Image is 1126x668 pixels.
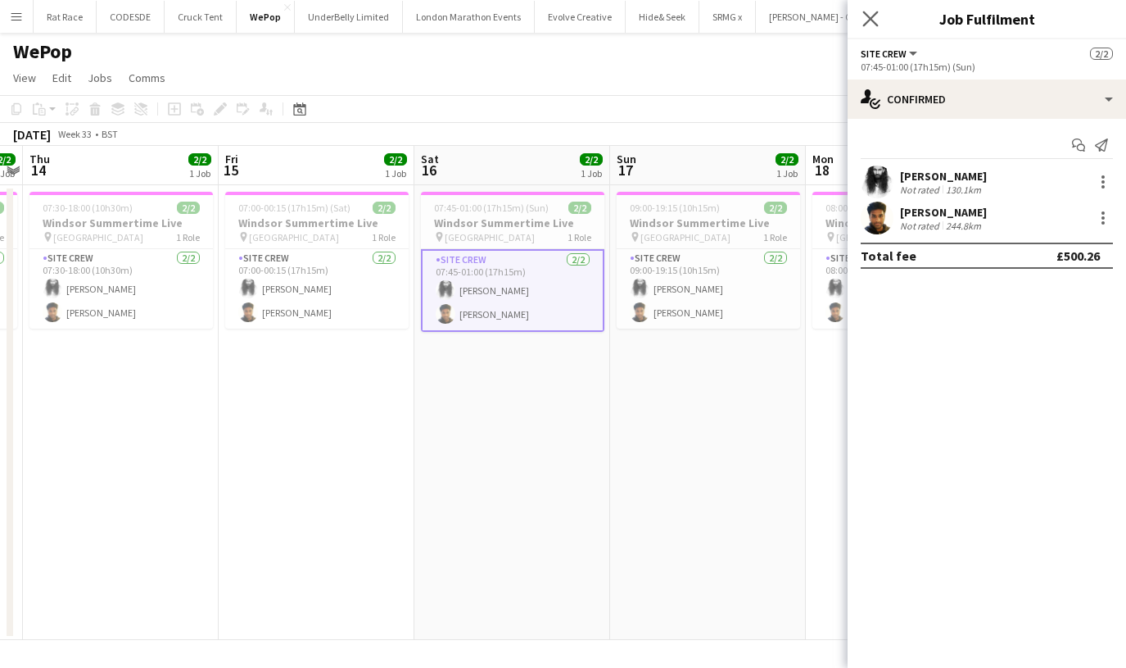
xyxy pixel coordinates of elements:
[46,67,78,89] a: Edit
[29,152,50,166] span: Thu
[861,61,1113,73] div: 07:45-01:00 (17h15m) (Sun)
[421,152,439,166] span: Sat
[7,67,43,89] a: View
[812,249,996,329] app-card-role: Site Crew2/208:00-19:00 (11h)[PERSON_NAME][PERSON_NAME]
[384,153,407,166] span: 2/2
[810,161,834,179] span: 18
[29,249,213,329] app-card-role: Site Crew2/207:30-18:00 (10h30m)[PERSON_NAME][PERSON_NAME]
[900,184,943,196] div: Not rated
[225,216,409,230] h3: Windsor Summertime Live
[763,231,787,243] span: 1 Role
[580,153,603,166] span: 2/2
[225,192,409,329] app-job-card: 07:00-00:15 (17h15m) (Sat)2/2Windsor Summertime Live [GEOGRAPHIC_DATA]1 RoleSite Crew2/207:00-00:...
[421,249,604,332] app-card-role: Site Crew2/207:45-01:00 (17h15m)[PERSON_NAME][PERSON_NAME]
[373,202,396,214] span: 2/2
[861,48,907,60] span: Site Crew
[13,70,36,85] span: View
[836,231,926,243] span: [GEOGRAPHIC_DATA]
[88,70,112,85] span: Jobs
[225,152,238,166] span: Fri
[776,153,798,166] span: 2/2
[617,192,800,329] app-job-card: 09:00-19:15 (10h15m)2/2Windsor Summertime Live [GEOGRAPHIC_DATA]1 RoleSite Crew2/209:00-19:15 (10...
[812,192,996,329] app-job-card: 08:00-19:00 (11h)2/2Windsor Summertime Live [GEOGRAPHIC_DATA]1 RoleSite Crew2/208:00-19:00 (11h)[...
[13,39,72,64] h1: WePop
[421,216,604,230] h3: Windsor Summertime Live
[372,231,396,243] span: 1 Role
[165,1,237,33] button: Cruck Tent
[225,249,409,329] app-card-role: Site Crew2/207:00-00:15 (17h15m)[PERSON_NAME][PERSON_NAME]
[27,161,50,179] span: 14
[29,192,213,329] app-job-card: 07:30-18:00 (10h30m)2/2Windsor Summertime Live [GEOGRAPHIC_DATA]1 RoleSite Crew2/207:30-18:00 (10...
[445,231,535,243] span: [GEOGRAPHIC_DATA]
[176,231,200,243] span: 1 Role
[13,126,51,143] div: [DATE]
[403,1,535,33] button: London Marathon Events
[943,220,984,232] div: 244.8km
[295,1,403,33] button: UnderBelly Limited
[385,167,406,179] div: 1 Job
[617,249,800,329] app-card-role: Site Crew2/209:00-19:15 (10h15m)[PERSON_NAME][PERSON_NAME]
[223,161,238,179] span: 15
[418,161,439,179] span: 16
[848,8,1126,30] h3: Job Fulfilment
[97,1,165,33] button: CODESDE
[29,216,213,230] h3: Windsor Summertime Live
[581,167,602,179] div: 1 Job
[1090,48,1113,60] span: 2/2
[434,202,549,214] span: 07:45-01:00 (17h15m) (Sun)
[825,202,897,214] span: 08:00-19:00 (11h)
[617,216,800,230] h3: Windsor Summertime Live
[617,152,636,166] span: Sun
[53,231,143,243] span: [GEOGRAPHIC_DATA]
[43,202,133,214] span: 07:30-18:00 (10h30m)
[122,67,172,89] a: Comms
[626,1,699,33] button: Hide& Seek
[861,48,920,60] button: Site Crew
[764,202,787,214] span: 2/2
[1056,248,1100,264] div: £500.26
[535,1,626,33] button: Evolve Creative
[900,205,987,220] div: [PERSON_NAME]
[421,192,604,332] app-job-card: 07:45-01:00 (17h15m) (Sun)2/2Windsor Summertime Live [GEOGRAPHIC_DATA]1 RoleSite Crew2/207:45-01:...
[237,1,295,33] button: WePop
[188,153,211,166] span: 2/2
[848,80,1126,119] div: Confirmed
[249,231,339,243] span: [GEOGRAPHIC_DATA]
[699,1,756,33] button: SRMG x
[129,70,165,85] span: Comms
[102,128,118,140] div: BST
[34,1,97,33] button: Rat Race
[776,167,798,179] div: 1 Job
[238,202,350,214] span: 07:00-00:15 (17h15m) (Sat)
[640,231,730,243] span: [GEOGRAPHIC_DATA]
[900,220,943,232] div: Not rated
[568,231,591,243] span: 1 Role
[812,216,996,230] h3: Windsor Summertime Live
[861,248,916,264] div: Total fee
[177,202,200,214] span: 2/2
[52,70,71,85] span: Edit
[943,184,984,196] div: 130.1km
[189,167,210,179] div: 1 Job
[756,1,875,33] button: [PERSON_NAME] - CFS
[614,161,636,179] span: 17
[900,169,987,184] div: [PERSON_NAME]
[568,202,591,214] span: 2/2
[54,128,95,140] span: Week 33
[630,202,720,214] span: 09:00-19:15 (10h15m)
[81,67,119,89] a: Jobs
[812,152,834,166] span: Mon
